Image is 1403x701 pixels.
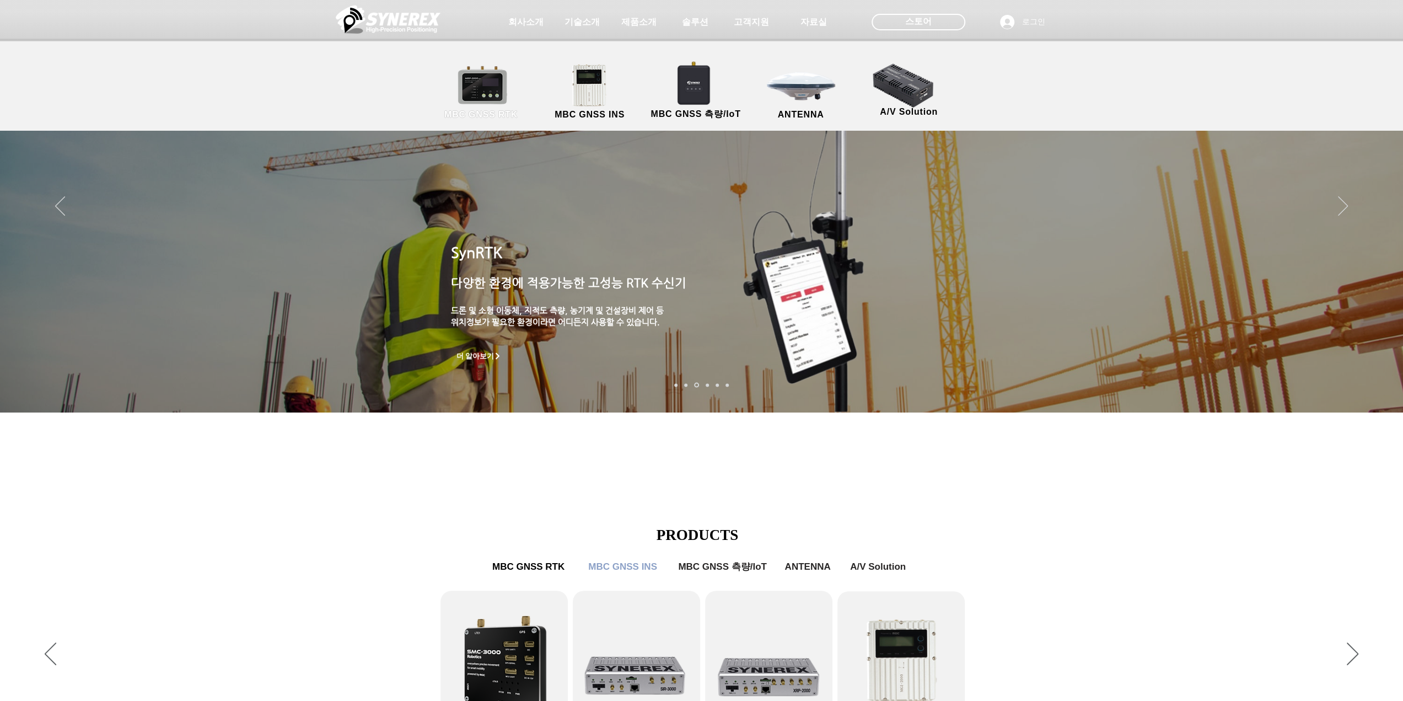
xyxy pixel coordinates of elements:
span: ANTENNA [778,110,824,120]
span: 고객지원 [734,17,769,28]
a: 자율주행 [706,383,709,387]
a: 기술소개 [555,11,610,33]
a: 더 알아보기 [451,349,507,363]
a: 정밀농업 [725,383,729,387]
span: MBC GNSS INS [588,561,657,572]
button: 이전 [55,196,65,217]
span: PRODUCTS [657,527,739,543]
img: MGI2000_front-removebg-preview (1).png [557,61,625,109]
a: ANTENNA [751,63,851,121]
span: 기술소개 [565,17,600,28]
a: 고객지원 [724,11,779,33]
a: 측량 IoT [694,383,699,388]
nav: 슬라이드 [671,383,732,388]
span: A/V Solution [850,561,906,572]
span: 제품소개 [621,17,657,28]
button: 로그인 [992,12,1053,33]
span: 다양한 환경에 적용가능한 고성능 RTK 수신기 [451,276,686,290]
a: MBC GNSS INS [540,63,639,121]
a: 로봇- SMC 2000 [674,383,678,387]
a: 제품소개 [611,11,666,33]
span: ANTENNA [784,561,830,572]
a: 자료실 [786,11,841,33]
img: 씨너렉스_White_simbol_대지 1.png [336,3,440,36]
img: SynRTK__.png [666,55,723,111]
div: 스토어 [872,14,965,30]
a: A/V Solution [859,61,959,119]
span: 자료실 [800,17,827,28]
a: A/V Solution [842,556,915,578]
a: MBC GNSS INS [582,556,664,578]
a: 회사소개 [498,11,553,33]
a: 솔루션 [668,11,723,33]
iframe: Wix Chat [1276,654,1403,701]
button: 이전 [45,643,56,667]
span: MBC GNSS 측량/IoT [651,109,740,120]
span: SynRTK [451,244,502,261]
button: 다음 [1347,643,1358,667]
a: MBC GNSS 측량/IoT [670,556,776,578]
img: image.png [680,77,945,427]
a: MBC GNSS 측량/IoT [642,63,750,121]
button: 다음 [1338,196,1348,217]
span: 회사소개 [508,17,544,28]
span: MBC GNSS 측량/IoT [678,560,767,573]
a: MBC GNSS RTK [432,63,531,121]
span: 더 알아보기 [456,351,494,361]
a: ANTENNA [780,556,836,578]
span: A/V Solution [880,107,938,117]
span: 스토어 [905,15,932,28]
span: MBC GNSS RTK [492,561,565,572]
a: 로봇 [716,383,719,387]
span: ​위치정보가 필요한 환경이라면 어디든지 사용할 수 있습니다. [451,317,660,327]
span: MBC GNSS RTK [444,110,518,120]
span: 드론 및 소형 이동체, 지적도 측량, 농기계 및 건설장비 제어 등 [451,306,664,315]
span: 솔루션 [682,17,708,28]
a: MBC GNSS RTK [485,556,573,578]
span: 로그인 [1018,17,1049,28]
a: 드론 8 - SMC 2000 [684,383,687,387]
span: MBC GNSS INS [555,110,625,120]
